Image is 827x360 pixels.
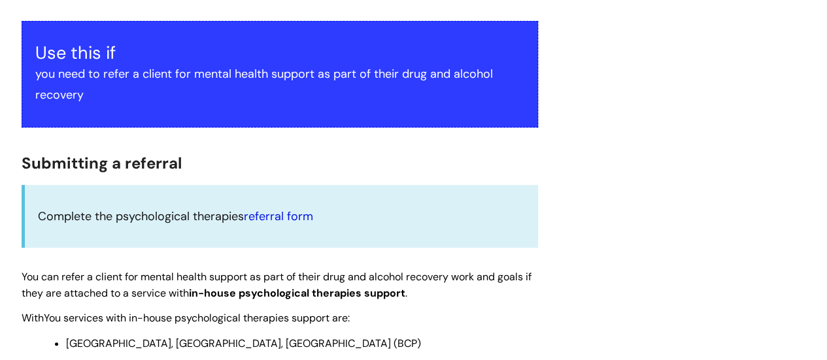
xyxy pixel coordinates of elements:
span: WithYou services with in-house psychological therapies support are: [22,311,350,325]
span: in-house psychological therapies support [189,286,405,300]
span: You can refer a client for mental health support as part of their drug and alcohol recovery work ... [22,270,532,300]
h3: Use this if [35,42,524,63]
p: you need to refer a client for mental health support as part of their drug and alcohol recovery [35,63,524,106]
span: [GEOGRAPHIC_DATA], [GEOGRAPHIC_DATA], [GEOGRAPHIC_DATA] (BCP) [66,336,421,350]
a: referral form [244,208,313,224]
p: Complete the psychological therapies [38,206,525,227]
span: . [405,286,407,300]
span: Submitting a referral [22,153,182,173]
